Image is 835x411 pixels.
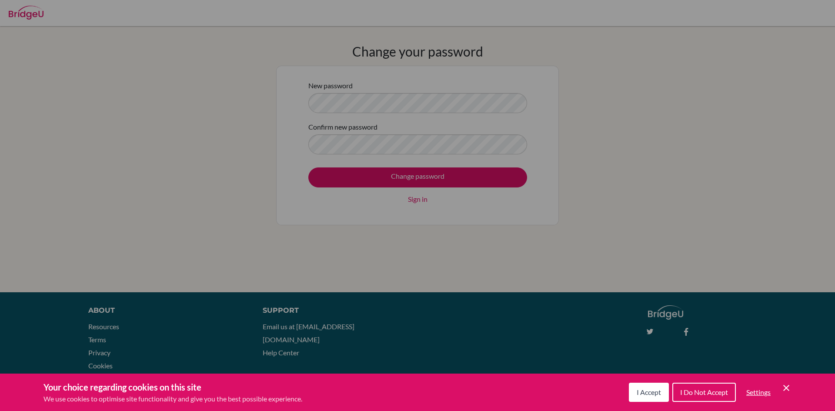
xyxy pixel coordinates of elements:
[629,383,669,402] button: I Accept
[43,394,302,404] p: We use cookies to optimise site functionality and give you the best possible experience.
[680,388,728,396] span: I Do Not Accept
[746,388,771,396] span: Settings
[637,388,661,396] span: I Accept
[781,383,792,393] button: Save and close
[672,383,736,402] button: I Do Not Accept
[739,384,778,401] button: Settings
[43,381,302,394] h3: Your choice regarding cookies on this site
